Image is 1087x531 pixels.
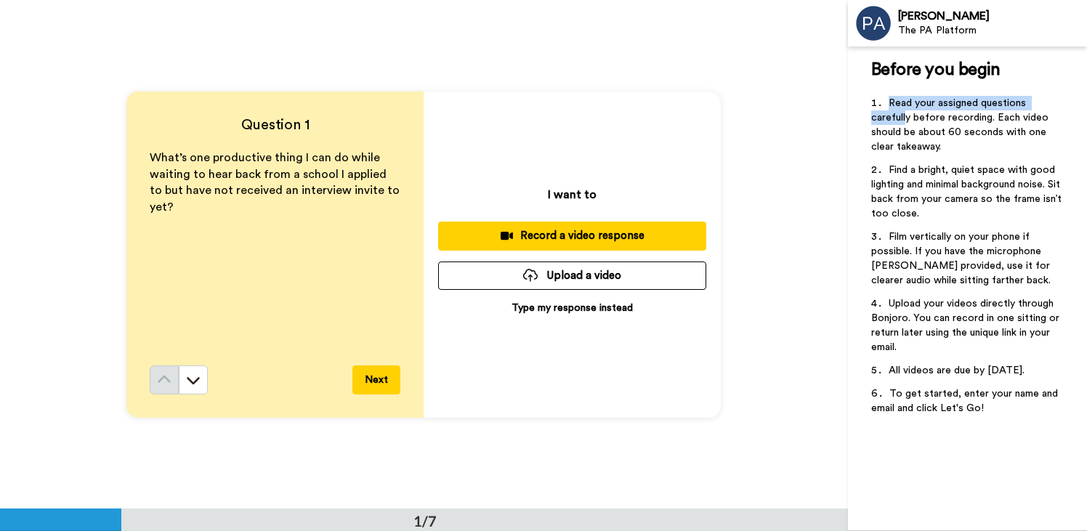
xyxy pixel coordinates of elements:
[438,262,706,290] button: Upload a video
[450,228,695,243] div: Record a video response
[898,25,1086,37] div: The PA Platform
[871,299,1062,352] span: Upload your videos directly through Bonjoro. You can record in one sitting or return later using ...
[438,222,706,250] button: Record a video response
[871,165,1064,219] span: Find a bright, quiet space with good lighting and minimal background noise. Sit back from your ca...
[898,9,1086,23] div: [PERSON_NAME]
[871,232,1053,285] span: Film vertically on your phone if possible. If you have the microphone [PERSON_NAME] provided, use...
[889,365,1025,376] span: All videos are due by [DATE].
[352,365,400,394] button: Next
[856,6,891,41] img: Profile Image
[390,511,460,531] div: 1/7
[871,98,1051,152] span: Read your assigned questions carefully before recording. Each video should be about 60 seconds wi...
[871,389,1061,413] span: To get started, enter your name and email and click Let's Go!
[871,61,1000,78] span: Before you begin
[150,115,400,135] h4: Question 1
[548,186,597,203] p: I want to
[150,152,403,214] span: What’s one productive thing I can do while waiting to hear back from a school I applied to but ha...
[512,301,633,315] p: Type my response instead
